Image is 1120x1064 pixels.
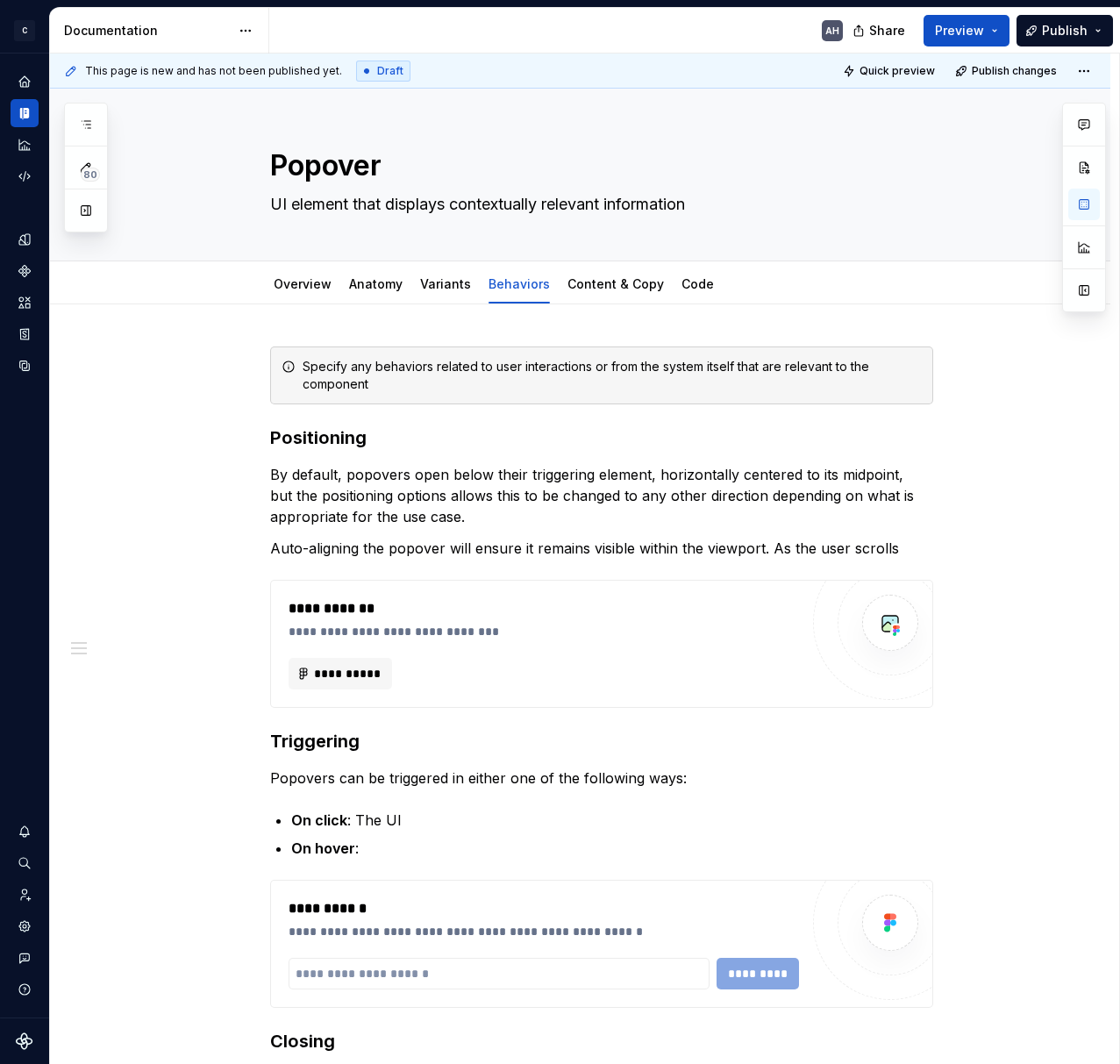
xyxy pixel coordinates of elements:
[825,24,839,38] div: AH
[869,22,905,39] span: Share
[303,358,922,393] div: Specify any behaviors related to user interactions or from the system itself that are relevant to...
[844,15,917,46] button: Share
[342,265,410,302] div: Anatomy
[291,810,933,831] p: : The UI
[349,276,403,291] a: Anatomy
[924,15,1009,46] button: Preview
[681,276,714,291] a: Code
[270,425,933,450] h3: Positioning
[274,276,332,291] a: Overview
[64,22,230,39] div: Documentation
[11,68,39,96] a: Home
[11,912,39,940] a: Settings
[420,276,471,291] a: Variants
[838,59,943,83] button: Quick preview
[270,768,933,789] p: Popovers can be triggered in either one of the following ways:
[377,64,403,78] span: Draft
[4,11,46,49] button: C
[267,265,339,302] div: Overview
[270,729,933,753] h3: Triggering
[291,838,933,859] p: :
[560,265,671,302] div: Content & Copy
[270,538,933,559] p: Auto-aligning the popover will ensure it remains visible within the viewport. As the user scrolls
[267,145,930,187] textarea: Popover
[267,190,930,218] textarea: UI element that displays contextually relevant information
[81,168,100,182] span: 80
[950,59,1065,83] button: Publish changes
[567,276,664,291] a: Content & Copy
[11,352,39,380] a: Data sources
[11,320,39,348] a: Storybook stories
[11,849,39,877] button: Search ⌘K
[291,811,347,829] strong: On click
[11,257,39,285] a: Components
[413,265,478,302] div: Variants
[860,64,935,78] span: Quick preview
[11,131,39,159] a: Analytics
[674,265,721,302] div: Code
[11,162,39,190] a: Code automation
[935,22,984,39] span: Preview
[11,99,39,127] a: Documentation
[11,881,39,909] a: Invite team
[1017,15,1113,46] button: Publish
[270,464,933,527] p: By default, popovers open below their triggering element, horizontally centered to its midpoint, ...
[11,225,39,254] a: Design tokens
[16,1032,33,1050] svg: Supernova Logo
[11,289,39,317] a: Assets
[482,265,557,302] div: Behaviors
[11,818,39,846] button: Notifications
[14,20,35,41] div: C
[291,839,355,857] strong: On hover
[11,944,39,972] button: Contact support
[85,64,342,78] span: This page is new and has not been published yet.
[489,276,550,291] a: Behaviors
[270,1029,933,1053] h3: Closing
[972,64,1057,78] span: Publish changes
[1042,22,1088,39] span: Publish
